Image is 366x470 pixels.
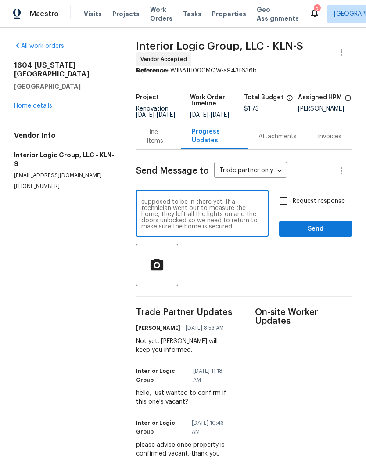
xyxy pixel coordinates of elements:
[136,389,233,406] div: hello, just wanted to confirm if this one's vacant?
[190,112,208,118] span: [DATE]
[136,94,159,101] h5: Project
[192,127,237,145] div: Progress Updates
[136,166,209,175] span: Send Message to
[136,367,188,384] h6: Interior Logic Group
[258,132,297,141] div: Attachments
[279,221,352,237] button: Send
[344,94,352,106] span: The hpm assigned to this work order.
[140,55,190,64] span: Vendor Accepted
[14,151,115,168] h5: Interior Logic Group, LLC - KLN-S
[141,199,263,230] textarea: Good afternoon what’s a home measurement schedule for [DATE]. The closing date on this house move...
[314,5,320,14] div: 2
[186,324,224,333] span: [DATE] 8:53 AM
[190,112,229,118] span: -
[136,106,175,118] span: Renovation
[211,112,229,118] span: [DATE]
[136,308,233,317] span: Trade Partner Updates
[136,66,352,75] div: WJB81H000MQW-a943f636b
[244,106,259,112] span: $1.73
[14,103,52,109] a: Home details
[150,5,172,23] span: Work Orders
[193,367,228,384] span: [DATE] 11:18 AM
[136,41,303,51] span: Interior Logic Group, LLC - KLN-S
[112,10,140,18] span: Projects
[192,419,228,436] span: [DATE] 10:43 AM
[298,106,352,112] div: [PERSON_NAME]
[293,197,345,206] span: Request response
[183,11,201,17] span: Tasks
[214,164,287,178] div: Trade partner only
[14,131,115,140] h4: Vendor Info
[14,43,64,49] a: All work orders
[136,419,187,436] h6: Interior Logic Group
[212,10,246,18] span: Properties
[286,94,293,106] span: The total cost of line items that have been proposed by Opendoor. This sum includes line items th...
[136,441,233,458] div: please advise once property is confirmed vacant, thank you
[147,128,171,145] div: Line Items
[136,68,169,74] b: Reference:
[318,132,341,141] div: Invoices
[255,308,352,325] span: On-site Worker Updates
[136,112,154,118] span: [DATE]
[298,94,342,101] h5: Assigned HPM
[157,112,175,118] span: [DATE]
[286,224,345,235] span: Send
[190,94,244,107] h5: Work Order Timeline
[30,10,59,18] span: Maestro
[136,324,180,333] h6: [PERSON_NAME]
[136,112,175,118] span: -
[244,94,283,101] h5: Total Budget
[84,10,102,18] span: Visits
[136,337,233,354] div: Not yet, [PERSON_NAME] will keep you informed.
[257,5,299,23] span: Geo Assignments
